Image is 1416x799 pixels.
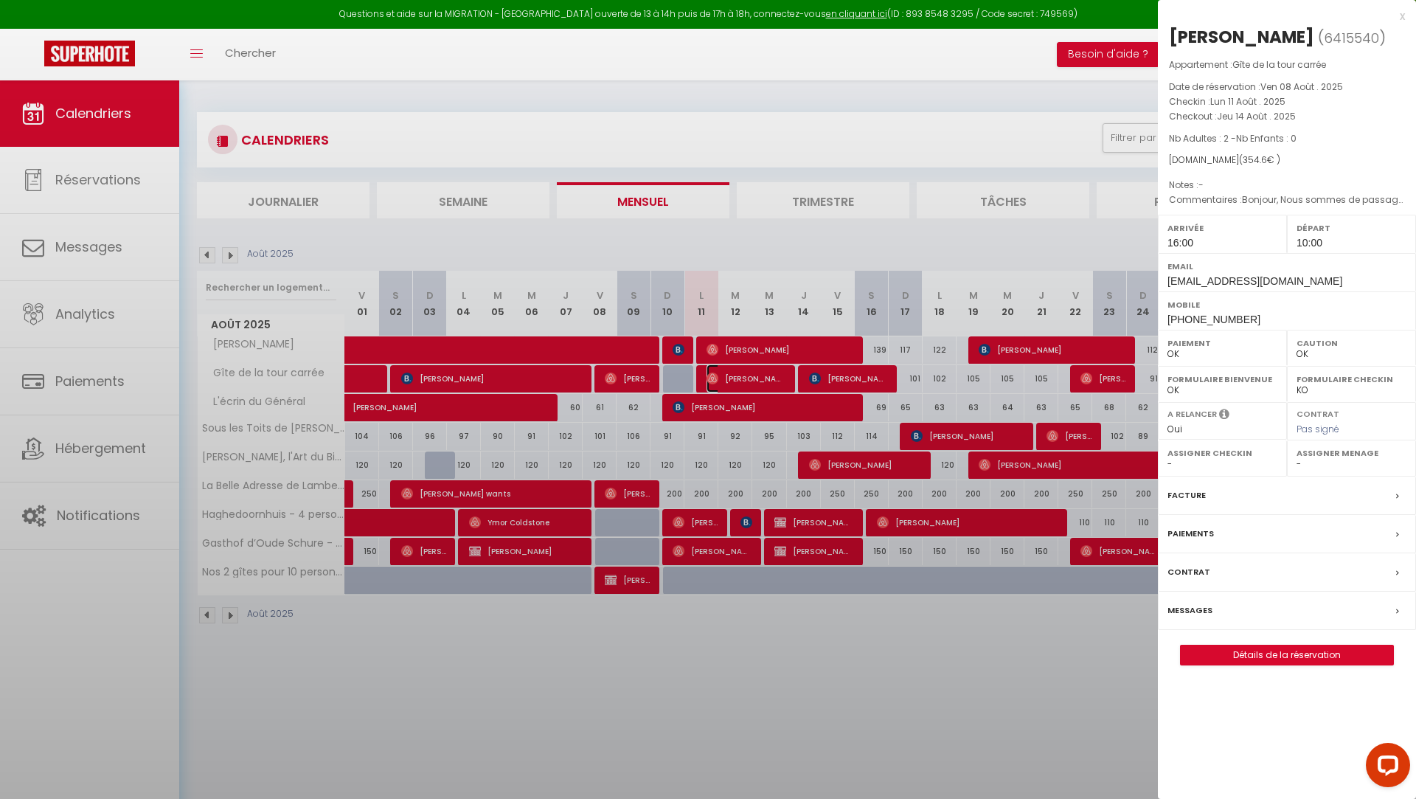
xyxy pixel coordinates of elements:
span: Nb Enfants : 0 [1236,132,1297,145]
label: Formulaire Checkin [1297,372,1406,387]
div: [DOMAIN_NAME] [1169,153,1405,167]
iframe: LiveChat chat widget [1354,737,1416,799]
p: Checkin : [1169,94,1405,109]
a: Détails de la réservation [1181,646,1393,665]
label: Mobile [1167,297,1406,312]
button: Détails de la réservation [1180,645,1394,665]
div: [PERSON_NAME] [1169,25,1314,49]
span: 354.6 [1243,153,1267,166]
label: Formulaire Bienvenue [1167,372,1277,387]
span: [PHONE_NUMBER] [1167,314,1260,325]
span: Jeu 14 Août . 2025 [1217,110,1296,122]
p: Appartement : [1169,58,1405,72]
span: Gîte de la tour carrée [1232,58,1326,71]
span: [EMAIL_ADDRESS][DOMAIN_NAME] [1167,275,1342,287]
div: x [1158,7,1405,25]
span: Ven 08 Août . 2025 [1260,80,1343,93]
span: ( € ) [1239,153,1280,166]
p: Checkout : [1169,109,1405,124]
label: A relancer [1167,408,1217,421]
span: ( ) [1318,27,1386,48]
label: Paiement [1167,336,1277,350]
label: Départ [1297,221,1406,235]
label: Assigner Menage [1297,446,1406,460]
p: Date de réservation : [1169,80,1405,94]
span: - [1198,179,1204,191]
label: Email [1167,259,1406,274]
span: Pas signé [1297,423,1339,435]
span: Lun 11 Août . 2025 [1210,95,1285,108]
label: Contrat [1167,564,1210,580]
span: 16:00 [1167,237,1193,249]
label: Paiements [1167,526,1214,542]
span: Nb Adultes : 2 - [1169,132,1297,145]
label: Caution [1297,336,1406,350]
i: Sélectionner OUI si vous souhaiter envoyer les séquences de messages post-checkout [1219,408,1229,424]
label: Facture [1167,488,1206,503]
label: Arrivée [1167,221,1277,235]
label: Assigner Checkin [1167,446,1277,460]
p: Commentaires : [1169,193,1405,207]
label: Contrat [1297,408,1339,418]
span: 10:00 [1297,237,1322,249]
span: 6415540 [1324,29,1379,47]
p: Notes : [1169,178,1405,193]
label: Messages [1167,603,1212,618]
